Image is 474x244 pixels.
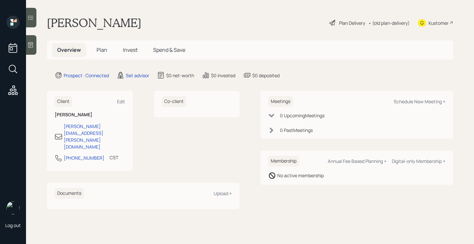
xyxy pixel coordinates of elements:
div: Prospect · Connected [64,72,109,79]
div: $0 deposited [252,72,280,79]
div: Upload + [214,190,232,196]
div: No active membership [277,172,324,179]
div: $0 net-worth [166,72,194,79]
div: 0 Upcoming Meeting s [280,112,324,119]
h6: Meetings [268,96,293,107]
div: $0 invested [211,72,235,79]
div: 0 Past Meeting s [280,127,313,134]
div: [PHONE_NUMBER] [64,154,104,161]
div: Schedule New Meeting + [394,98,445,105]
h6: Co-client [162,96,186,107]
h1: [PERSON_NAME] [47,16,141,30]
div: Log out [5,222,21,228]
div: Set advisor [126,72,149,79]
div: Plan Delivery [339,20,365,26]
span: Spend & Save [153,46,185,53]
h6: Membership [268,156,299,166]
h6: Documents [55,188,84,199]
div: Digital-only Membership + [392,158,445,164]
span: Overview [57,46,81,53]
div: Kustomer [428,20,449,26]
div: • (old plan-delivery) [368,20,410,26]
div: [PERSON_NAME][EMAIL_ADDRESS][PERSON_NAME][DOMAIN_NAME] [64,123,125,150]
div: Edit [117,98,125,105]
img: retirable_logo.png [7,201,20,214]
span: Plan [97,46,107,53]
div: Annual Fee Based Planning + [328,158,387,164]
div: CST [110,154,118,161]
h6: [PERSON_NAME] [55,112,125,118]
h6: Client [55,96,72,107]
span: Invest [123,46,138,53]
